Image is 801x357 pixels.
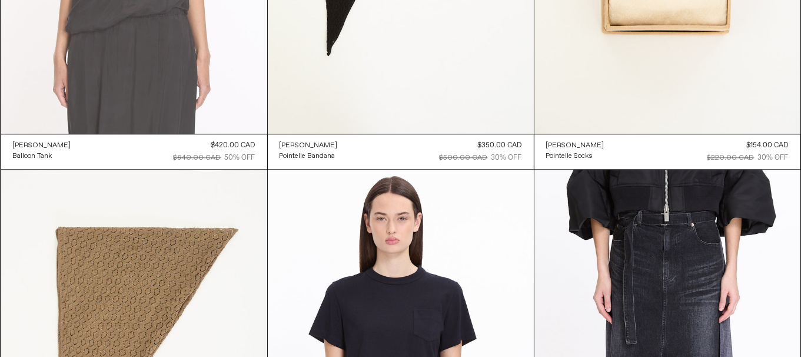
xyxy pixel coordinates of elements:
a: [PERSON_NAME] [280,140,338,151]
a: Balloon Tank [13,151,71,161]
div: $154.00 CAD [747,140,789,151]
div: $220.00 CAD [707,153,755,163]
div: $420.00 CAD [211,140,255,151]
div: 30% OFF [491,153,522,163]
div: Balloon Tank [13,151,52,161]
a: [PERSON_NAME] [13,140,71,151]
div: [PERSON_NAME] [13,141,71,151]
div: Pointelle Bandana [280,151,335,161]
div: Pointelle Socks [546,151,593,161]
div: [PERSON_NAME] [280,141,338,151]
a: Pointelle Bandana [280,151,338,161]
div: $840.00 CAD [174,153,221,163]
div: 50% OFF [225,153,255,163]
a: Pointelle Socks [546,151,604,161]
div: 30% OFF [758,153,789,163]
div: [PERSON_NAME] [546,141,604,151]
a: [PERSON_NAME] [546,140,604,151]
div: $500.00 CAD [440,153,488,163]
div: $350.00 CAD [478,140,522,151]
